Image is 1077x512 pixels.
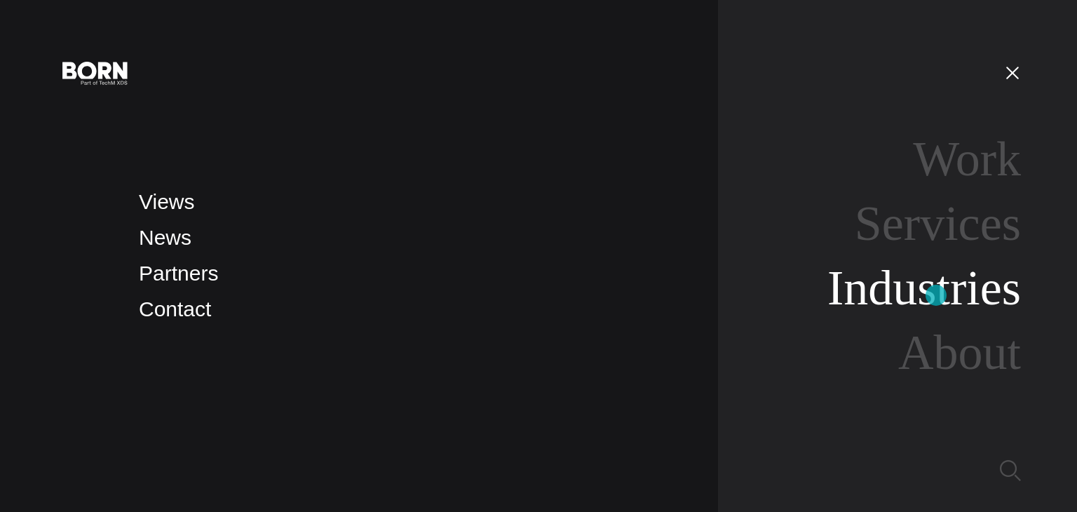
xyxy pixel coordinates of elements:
img: Search [1000,460,1021,481]
a: Services [855,196,1021,250]
a: News [139,226,191,249]
a: Partners [139,262,218,285]
a: Industries [827,261,1021,315]
a: Work [913,132,1021,186]
a: Contact [139,297,211,321]
a: Views [139,190,194,213]
a: About [898,325,1021,379]
button: Open [996,58,1029,87]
